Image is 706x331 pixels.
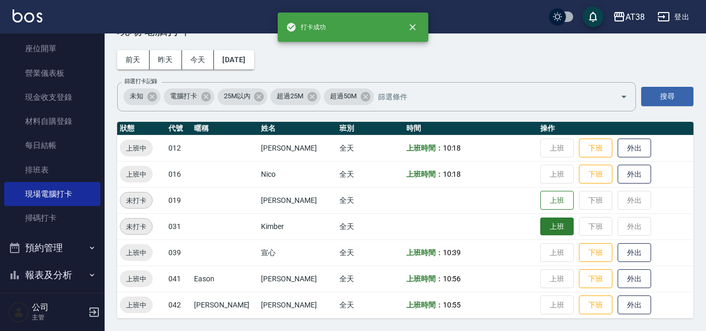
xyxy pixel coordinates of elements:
[579,295,612,315] button: 下班
[443,275,461,283] span: 10:56
[8,302,29,323] img: Person
[191,266,258,292] td: Eason
[258,266,336,292] td: [PERSON_NAME]
[120,143,153,154] span: 上班中
[191,122,258,135] th: 暱稱
[401,16,424,39] button: close
[166,135,191,161] td: 012
[4,206,100,230] a: 掃碼打卡
[337,135,404,161] td: 全天
[150,50,182,70] button: 昨天
[616,88,632,105] button: Open
[618,295,651,315] button: 外出
[406,170,443,178] b: 上班時間：
[166,122,191,135] th: 代號
[166,266,191,292] td: 041
[443,248,461,257] span: 10:39
[258,135,336,161] td: [PERSON_NAME]
[258,213,336,239] td: Kimber
[540,191,574,210] button: 上班
[270,91,310,101] span: 超過25M
[618,269,651,289] button: 外出
[4,85,100,109] a: 現金收支登錄
[443,170,461,178] span: 10:18
[258,292,336,318] td: [PERSON_NAME]
[32,313,85,322] p: 主管
[641,87,693,106] button: 搜尋
[32,302,85,313] h5: 公司
[618,165,651,184] button: 外出
[123,91,150,101] span: 未知
[4,182,100,206] a: 現場電腦打卡
[579,243,612,262] button: 下班
[258,187,336,213] td: [PERSON_NAME]
[337,239,404,266] td: 全天
[337,292,404,318] td: 全天
[182,50,214,70] button: 今天
[123,88,161,105] div: 未知
[120,221,152,232] span: 未打卡
[4,61,100,85] a: 營業儀表板
[609,6,649,28] button: AT38
[4,133,100,157] a: 每日結帳
[120,195,152,206] span: 未打卡
[166,213,191,239] td: 031
[337,213,404,239] td: 全天
[117,122,166,135] th: 狀態
[258,122,336,135] th: 姓名
[375,87,602,106] input: 篩選條件
[406,144,443,152] b: 上班時間：
[166,292,191,318] td: 042
[406,248,443,257] b: 上班時間：
[117,50,150,70] button: 前天
[406,275,443,283] b: 上班時間：
[583,6,603,27] button: save
[324,91,363,101] span: 超過50M
[618,139,651,158] button: 外出
[618,243,651,262] button: 外出
[443,301,461,309] span: 10:55
[337,266,404,292] td: 全天
[4,261,100,289] button: 報表及分析
[218,91,257,101] span: 25M以內
[120,247,153,258] span: 上班中
[124,77,157,85] label: 篩選打卡記錄
[166,239,191,266] td: 039
[270,88,321,105] div: 超過25M
[540,218,574,236] button: 上班
[166,187,191,213] td: 019
[406,301,443,309] b: 上班時間：
[337,187,404,213] td: 全天
[4,288,100,315] button: 客戶管理
[258,239,336,266] td: 宣心
[4,234,100,261] button: 預約管理
[258,161,336,187] td: Nico
[579,165,612,184] button: 下班
[653,7,693,27] button: 登出
[166,161,191,187] td: 016
[625,10,645,24] div: AT38
[214,50,254,70] button: [DATE]
[538,122,693,135] th: 操作
[443,144,461,152] span: 10:18
[4,109,100,133] a: 材料自購登錄
[164,88,214,105] div: 電腦打卡
[164,91,203,101] span: 電腦打卡
[120,169,153,180] span: 上班中
[579,269,612,289] button: 下班
[4,158,100,182] a: 排班表
[191,292,258,318] td: [PERSON_NAME]
[579,139,612,158] button: 下班
[337,122,404,135] th: 班別
[120,273,153,284] span: 上班中
[120,300,153,311] span: 上班中
[218,88,268,105] div: 25M以內
[286,22,326,32] span: 打卡成功
[404,122,538,135] th: 時間
[4,37,100,61] a: 座位開單
[13,9,42,22] img: Logo
[337,161,404,187] td: 全天
[324,88,374,105] div: 超過50M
